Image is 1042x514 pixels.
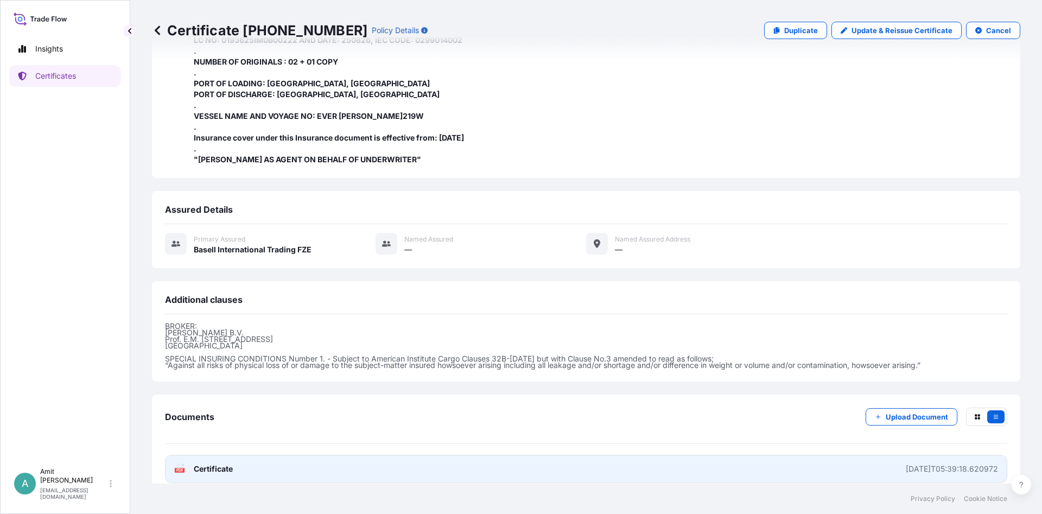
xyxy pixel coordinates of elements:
[615,235,690,244] span: Named Assured Address
[9,38,121,60] a: Insights
[194,244,312,255] span: Basell International Trading FZE
[372,25,419,36] p: Policy Details
[866,408,957,426] button: Upload Document
[165,411,214,422] span: Documents
[165,204,233,215] span: Assured Details
[615,244,622,255] span: —
[986,25,1011,36] p: Cancel
[9,65,121,87] a: Certificates
[40,487,107,500] p: [EMAIL_ADDRESS][DOMAIN_NAME]
[784,25,818,36] p: Duplicate
[906,464,998,474] div: [DATE]T05:39:18.620972
[831,22,962,39] a: Update & Reissue Certificate
[40,467,107,485] p: Amit [PERSON_NAME]
[165,294,243,305] span: Additional clauses
[764,22,827,39] a: Duplicate
[966,22,1020,39] button: Cancel
[911,494,955,503] a: Privacy Policy
[165,455,1007,483] a: PDFCertificate[DATE]T05:39:18.620972
[404,235,453,244] span: Named Assured
[152,22,367,39] p: Certificate [PHONE_NUMBER]
[176,468,183,472] text: PDF
[852,25,952,36] p: Update & Reissue Certificate
[22,478,28,489] span: A
[35,71,76,81] p: Certificates
[35,43,63,54] p: Insights
[964,494,1007,503] a: Cookie Notice
[404,244,412,255] span: —
[194,235,245,244] span: Primary assured
[194,464,233,474] span: Certificate
[886,411,948,422] p: Upload Document
[165,323,1007,369] p: BROKER: [PERSON_NAME] B.V. Prof. E.M. [STREET_ADDRESS] [GEOGRAPHIC_DATA] SPECIAL INSURING CONDITI...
